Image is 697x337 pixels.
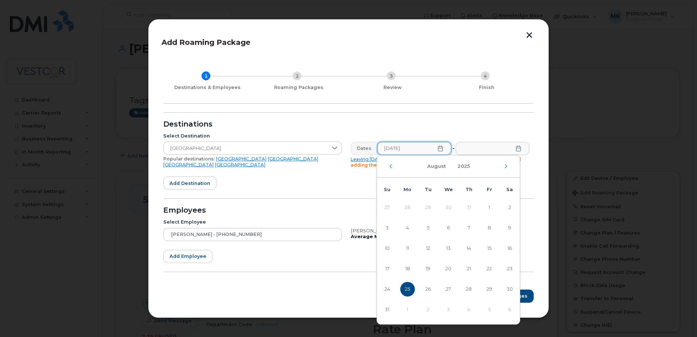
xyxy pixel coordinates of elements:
[441,241,456,256] span: 13
[163,208,534,213] div: Employees
[377,238,397,259] td: 10
[377,259,397,279] td: 17
[418,259,438,279] td: 19
[163,177,217,190] button: Add destination
[479,279,499,299] td: 29
[164,142,328,155] span: Cuba
[502,282,517,297] span: 30
[481,71,490,80] div: 4
[400,262,415,276] span: 18
[397,238,418,259] td: 11
[161,38,250,47] span: Add Roaming Package
[506,187,513,192] span: Sa
[482,200,497,215] span: 1
[387,71,396,80] div: 3
[348,85,437,90] div: Review
[418,299,438,320] td: 2
[499,279,520,299] td: 30
[400,241,415,256] span: 11
[456,142,530,155] input: Please fill out this field
[438,197,459,218] td: 30
[384,187,390,192] span: Su
[377,197,397,218] td: 27
[438,259,459,279] td: 20
[438,218,459,238] td: 6
[479,238,499,259] td: 15
[293,71,301,80] div: 2
[400,282,415,297] span: 25
[418,218,438,238] td: 5
[380,241,394,256] span: 10
[163,156,215,162] span: Popular destinations:
[502,200,517,215] span: 2
[423,160,450,173] button: Choose Month
[425,187,432,192] span: Tu
[482,241,497,256] span: 15
[163,219,342,225] div: Select Employee
[479,299,499,320] td: 5
[163,121,534,127] div: Destinations
[215,162,265,167] a: [GEOGRAPHIC_DATA]
[459,238,479,259] td: 14
[268,156,318,162] a: [GEOGRAPHIC_DATA]
[377,155,520,325] div: Choose Date
[397,218,418,238] td: 4
[502,262,517,276] span: 23
[502,241,517,256] span: 16
[418,279,438,299] td: 26
[499,259,520,279] td: 23
[377,142,451,155] input: Please fill out this field
[451,142,456,155] div: -
[421,282,435,297] span: 26
[377,299,397,320] td: 31
[459,299,479,320] td: 4
[504,164,508,168] button: Next Month
[163,162,214,167] a: [GEOGRAPHIC_DATA]
[441,262,456,276] span: 20
[418,238,438,259] td: 12
[499,197,520,218] td: 2
[459,279,479,299] td: 28
[438,238,459,259] td: 13
[170,180,210,187] span: Add destination
[459,218,479,238] td: 7
[389,164,393,168] button: Previous Month
[400,221,415,235] span: 4
[443,85,531,90] div: Finish
[380,262,394,276] span: 17
[380,221,394,235] span: 3
[479,259,499,279] td: 22
[479,218,499,238] td: 8
[462,241,476,256] span: 14
[438,279,459,299] td: 27
[482,282,497,297] span: 29
[377,218,397,238] td: 3
[499,218,520,238] td: 9
[377,279,397,299] td: 24
[479,197,499,218] td: 1
[216,156,266,162] a: [GEOGRAPHIC_DATA]
[163,250,213,263] button: Add employee
[380,282,394,297] span: 24
[466,187,472,192] span: Th
[453,160,474,173] button: Choose Year
[499,299,520,320] td: 6
[441,282,456,297] span: 27
[351,228,529,234] div: [PERSON_NAME], iPhone, Bell
[487,187,492,192] span: Fr
[351,156,521,168] span: Please be aware due to time differences we recommend adding the package 1 day earlier to ensure n...
[397,197,418,218] td: 28
[418,197,438,218] td: 29
[421,241,435,256] span: 12
[441,221,456,235] span: 6
[397,299,418,320] td: 1
[351,156,386,162] a: Leaving [DATE]
[380,302,394,317] span: 31
[444,187,453,192] span: We
[351,234,415,239] b: Average Monthly Usage:
[404,187,412,192] span: Mo
[482,262,497,276] span: 22
[397,259,418,279] td: 18
[482,221,497,235] span: 8
[459,197,479,218] td: 31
